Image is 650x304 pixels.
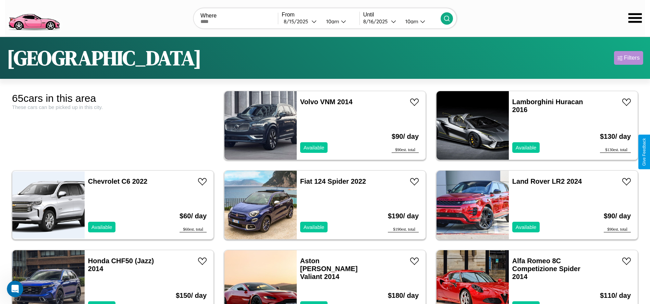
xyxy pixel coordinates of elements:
h3: $ 90 / day [604,205,631,227]
h3: $ 190 / day [388,205,419,227]
label: Where [200,13,278,19]
button: 8/15/2025 [282,18,320,25]
div: 10am [323,18,341,25]
a: Fiat 124 Spider 2022 [300,178,366,185]
h1: [GEOGRAPHIC_DATA] [7,44,201,72]
div: 8 / 16 / 2025 [363,18,391,25]
h3: $ 130 / day [600,126,631,147]
img: logo [5,3,63,32]
label: Until [363,12,441,18]
div: $ 190 est. total [388,227,419,232]
h3: $ 60 / day [180,205,207,227]
a: Chevrolet C6 2022 [88,178,147,185]
p: Available [516,222,537,232]
iframe: Intercom live chat [7,281,23,297]
p: Available [304,143,324,152]
a: Aston [PERSON_NAME] Valiant 2014 [300,257,358,280]
button: Filters [614,51,643,65]
div: 8 / 15 / 2025 [284,18,311,25]
a: Volvo VNM 2014 [300,98,353,106]
div: 65 cars in this area [12,93,214,104]
div: $ 60 est. total [180,227,207,232]
div: Give Feedback [642,138,647,166]
button: 10am [321,18,359,25]
div: Filters [624,54,640,61]
button: 10am [400,18,441,25]
p: Available [91,222,112,232]
a: Alfa Romeo 8C Competizione Spider 2014 [512,257,580,280]
div: $ 90 est. total [392,147,419,153]
div: 10am [402,18,420,25]
p: Available [304,222,324,232]
div: $ 130 est. total [600,147,631,153]
a: Honda CHF50 (Jazz) 2014 [88,257,154,272]
p: Available [516,143,537,152]
label: From [282,12,359,18]
div: $ 90 est. total [604,227,631,232]
div: These cars can be picked up in this city. [12,104,214,110]
a: Land Rover LR2 2024 [512,178,582,185]
a: Lamborghini Huracan 2016 [512,98,583,113]
h3: $ 90 / day [392,126,419,147]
